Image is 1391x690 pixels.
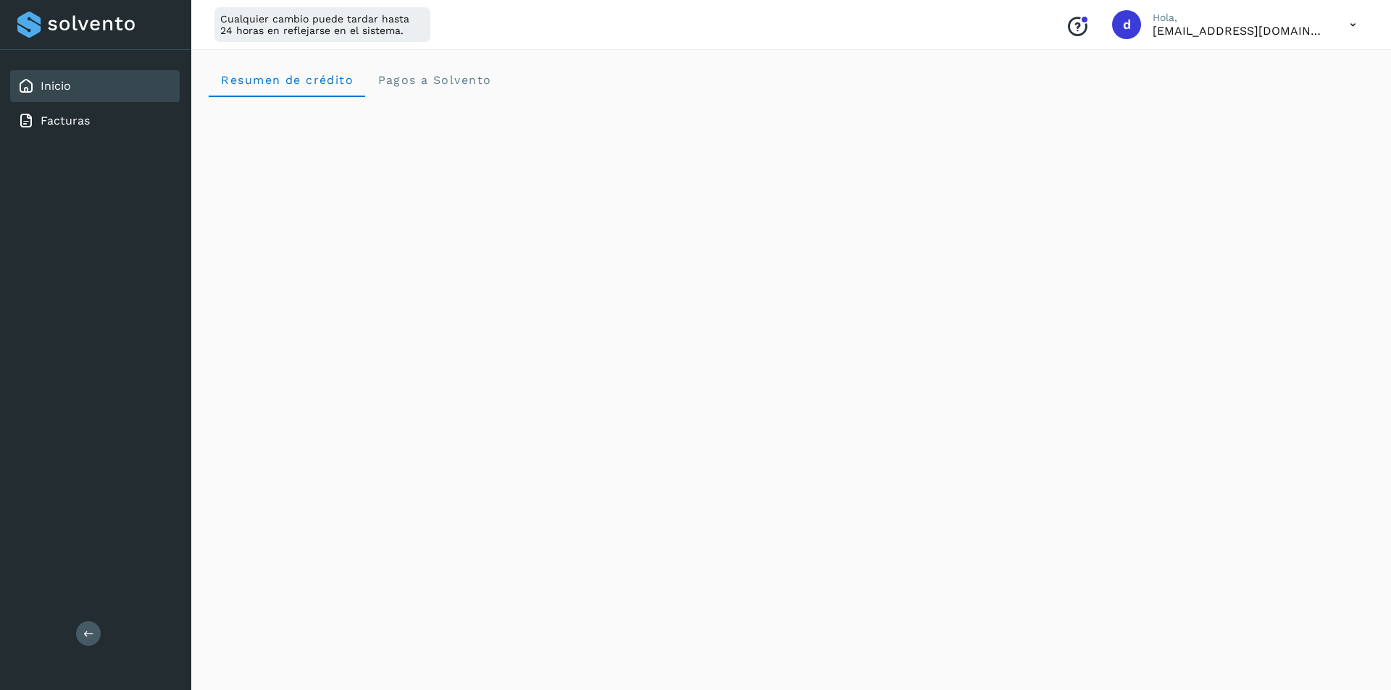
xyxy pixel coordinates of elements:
[10,70,180,102] div: Inicio
[1153,24,1327,38] p: direccion@flenasa.com
[1153,12,1327,24] p: Hola,
[41,114,90,127] a: Facturas
[41,79,71,93] a: Inicio
[377,73,491,87] span: Pagos a Solvento
[214,7,430,42] div: Cualquier cambio puede tardar hasta 24 horas en reflejarse en el sistema.
[10,105,180,137] div: Facturas
[220,73,354,87] span: Resumen de crédito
